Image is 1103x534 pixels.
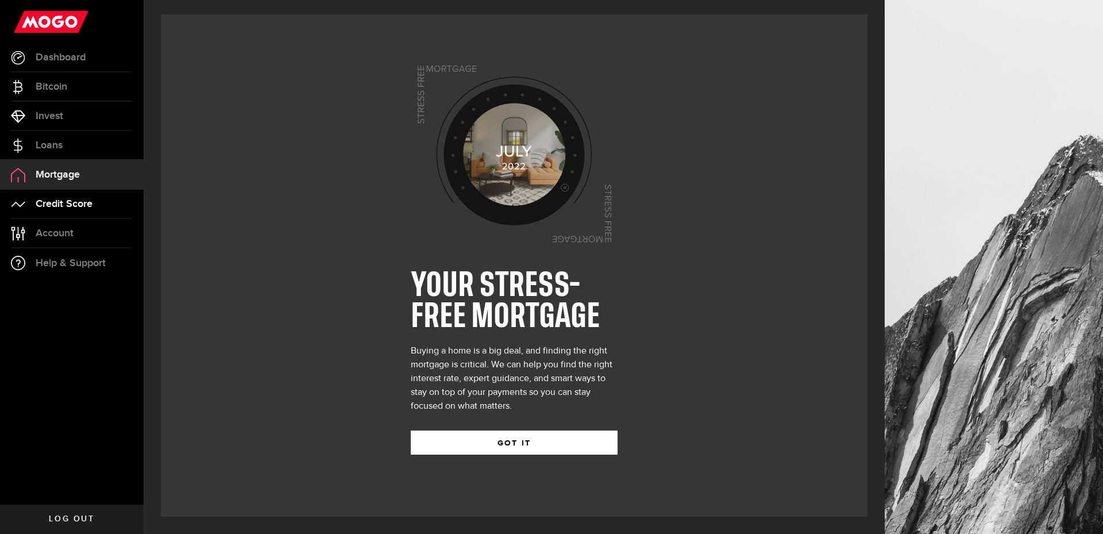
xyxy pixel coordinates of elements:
[49,515,94,523] span: Log out
[411,271,618,333] h1: YOUR STRESS-FREE MORTGAGE
[411,431,618,455] button: GOT IT
[36,82,67,92] span: Bitcoin
[411,344,618,413] div: Buying a home is a big deal, and finding the right mortgage is critical. We can help you find the...
[36,199,92,209] span: Credit Score
[36,111,63,121] span: Invest
[36,170,80,180] span: Mortgage
[36,52,86,63] span: Dashboard
[36,140,63,151] span: Loans
[36,258,106,268] span: Help & Support
[36,228,74,239] span: Account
